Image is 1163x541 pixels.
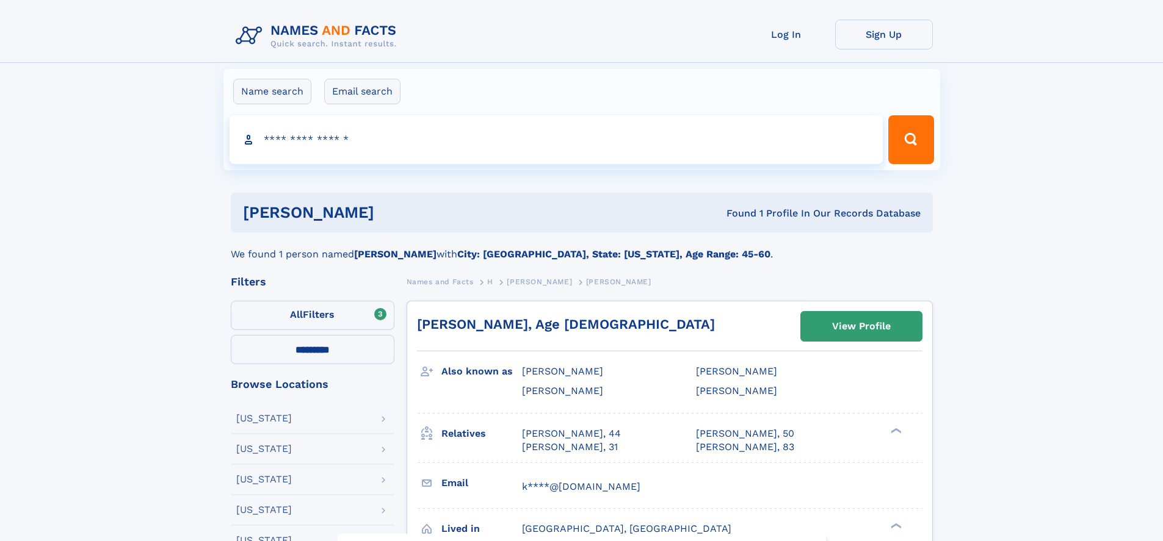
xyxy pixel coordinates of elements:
[236,414,292,423] div: [US_STATE]
[888,521,902,529] div: ❯
[441,518,522,539] h3: Lived in
[522,427,621,440] a: [PERSON_NAME], 44
[230,115,883,164] input: search input
[696,440,794,454] a: [PERSON_NAME], 83
[233,79,311,104] label: Name search
[441,423,522,444] h3: Relatives
[236,475,292,484] div: [US_STATE]
[801,312,922,341] a: View Profile
[290,309,303,320] span: All
[231,232,933,262] div: We found 1 person named with .
[236,505,292,515] div: [US_STATE]
[835,20,933,49] a: Sign Up
[487,278,493,286] span: H
[231,301,394,330] label: Filters
[522,385,603,396] span: [PERSON_NAME]
[457,248,770,260] b: City: [GEOGRAPHIC_DATA], State: [US_STATE], Age Range: 45-60
[324,79,400,104] label: Email search
[522,440,618,454] a: [PERSON_NAME], 31
[586,278,651,286] span: [PERSON_NAME]
[236,444,292,454] div: [US_STATE]
[888,426,902,434] div: ❯
[507,278,572,286] span: [PERSON_NAME]
[550,207,921,220] div: Found 1 Profile In Our Records Database
[696,365,777,377] span: [PERSON_NAME]
[231,379,394,390] div: Browse Locations
[522,365,603,377] span: [PERSON_NAME]
[487,274,493,289] a: H
[696,385,777,396] span: [PERSON_NAME]
[417,317,715,332] a: [PERSON_NAME], Age [DEMOGRAPHIC_DATA]
[507,274,572,289] a: [PERSON_NAME]
[441,473,522,493] h3: Email
[696,427,794,440] a: [PERSON_NAME], 50
[888,115,933,164] button: Search Button
[231,276,394,287] div: Filters
[231,20,407,52] img: Logo Names and Facts
[243,205,551,220] h1: [PERSON_NAME]
[354,248,437,260] b: [PERSON_NAME]
[441,361,522,382] h3: Also known as
[737,20,835,49] a: Log In
[407,274,474,289] a: Names and Facts
[522,523,731,534] span: [GEOGRAPHIC_DATA], [GEOGRAPHIC_DATA]
[832,312,891,340] div: View Profile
